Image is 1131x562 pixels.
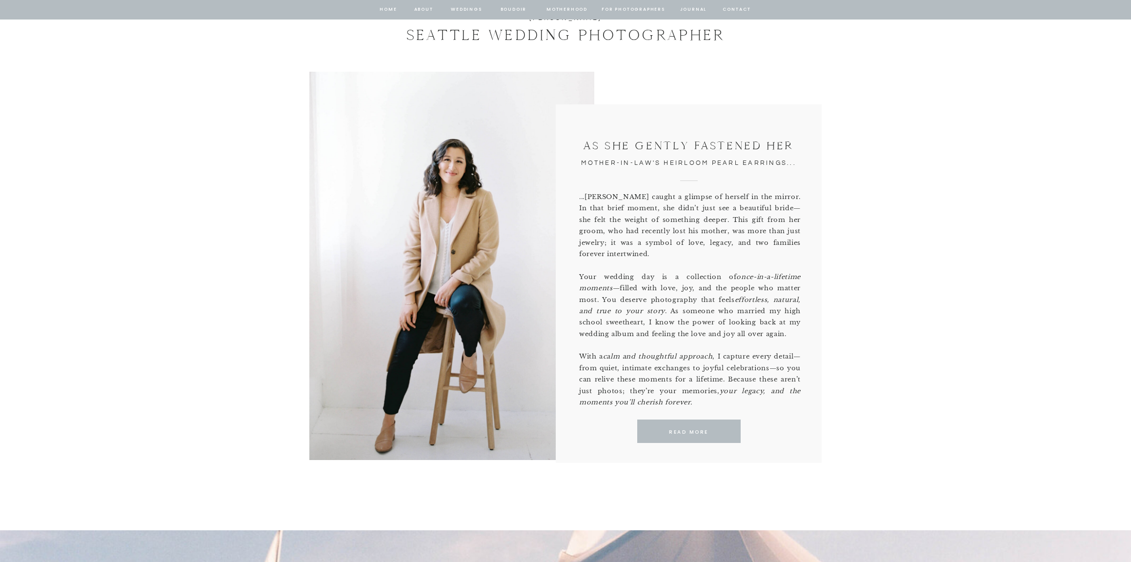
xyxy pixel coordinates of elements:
h1: SEATTLE WEDDING PHOTOGRAPHER [375,23,756,46]
i: effortless, natural, and true to your story [579,296,801,315]
a: BOUDOIR [500,5,527,14]
a: contact [721,5,752,14]
a: home [379,5,398,14]
a: journal [678,5,708,14]
p: As she Gently Fastened Her [577,138,801,155]
a: about [413,5,434,14]
i: calm and thoughtful approach [603,352,713,361]
p: Mother-In-Law's Heirloom Pearl Earrings... [577,158,801,168]
p: ...[PERSON_NAME] caught a glimpse of herself in the mirror. In that brief moment, she didn’t just... [579,191,801,404]
a: for photographers [602,5,665,14]
a: Motherhood [546,5,587,14]
a: READ MORE [644,428,733,437]
h2: [PERSON_NAME] [472,13,659,23]
a: Weddings [450,5,483,14]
